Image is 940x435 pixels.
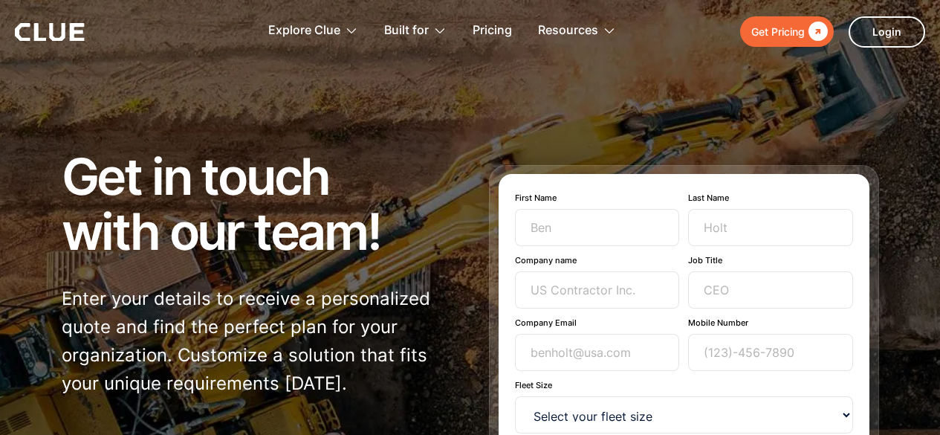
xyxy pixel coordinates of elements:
label: Mobile Number [688,318,853,328]
label: First Name [515,193,680,203]
input: benholt@usa.com [515,334,680,371]
a: Pricing [473,7,512,54]
p: Enter your details to receive a personalized quote and find the perfect plan for your organizatio... [62,285,452,398]
div: Explore Clue [268,7,340,54]
div:  [805,22,828,41]
label: Company Email [515,318,680,328]
div: Resources [538,7,598,54]
label: Fleet Size [515,380,853,390]
a: Get Pricing [740,16,834,47]
input: Holt [688,209,853,246]
label: Job Title [688,255,853,265]
label: Company name [515,255,680,265]
div: Get Pricing [751,22,805,41]
a: Login [849,16,925,48]
input: CEO [688,271,853,309]
input: Ben [515,209,680,246]
div: Built for [384,7,429,54]
input: US Contractor Inc. [515,271,680,309]
input: (123)-456-7890 [688,334,853,371]
label: Last Name [688,193,853,203]
h1: Get in touch with our team! [62,149,452,259]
